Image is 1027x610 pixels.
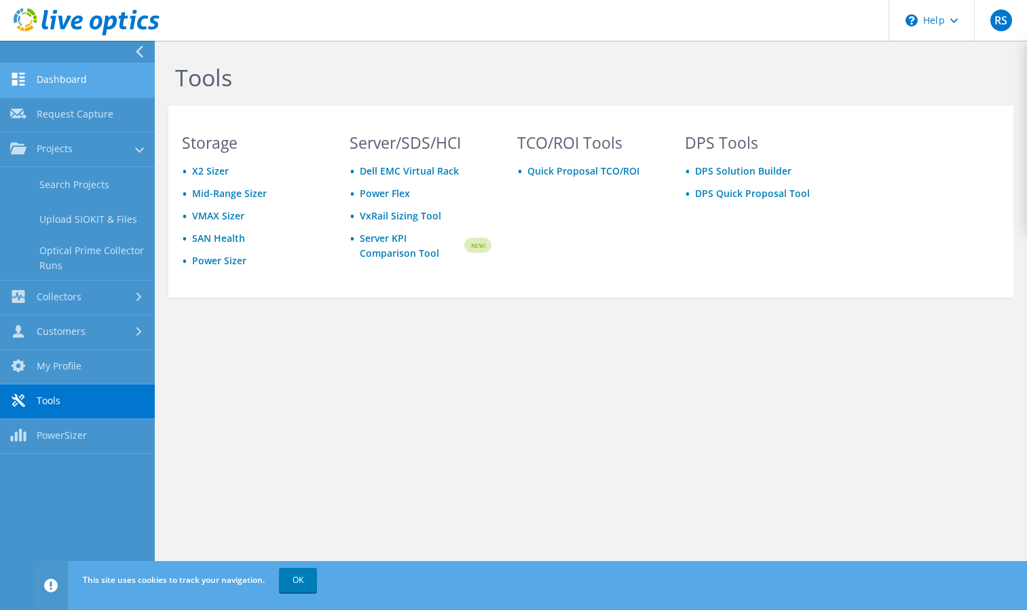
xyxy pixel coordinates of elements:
[279,568,317,592] a: OK
[527,164,639,177] a: Quick Proposal TCO/ROI
[182,135,324,150] h3: Storage
[360,164,459,177] a: Dell EMC Virtual Rack
[360,187,410,200] a: Power Flex
[360,231,462,261] a: Server KPI Comparison Tool
[685,135,827,150] h3: DPS Tools
[350,135,491,150] h3: Server/SDS/HCI
[905,14,918,26] svg: \n
[462,230,491,262] img: new-badge.svg
[360,209,441,222] a: VxRail Sizing Tool
[695,187,810,200] a: DPS Quick Proposal Tool
[192,232,245,245] a: SAN Health
[192,209,244,222] a: VMAX Sizer
[990,10,1012,31] span: RS
[695,164,791,177] a: DPS Solution Builder
[192,254,246,267] a: Power Sizer
[517,135,659,150] h3: TCO/ROI Tools
[192,187,267,200] a: Mid-Range Sizer
[83,574,265,586] span: This site uses cookies to track your navigation.
[192,164,229,177] a: X2 Sizer
[175,63,1000,92] h1: Tools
